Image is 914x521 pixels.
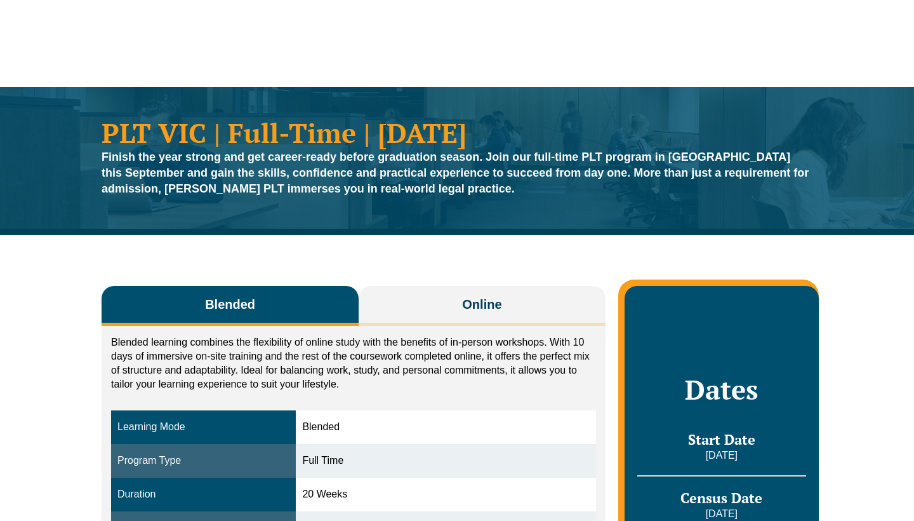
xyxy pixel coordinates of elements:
div: Full Time [302,454,589,468]
div: Duration [117,487,289,502]
p: Blended learning combines the flexibility of online study with the benefits of in-person workshop... [111,335,596,391]
div: Learning Mode [117,420,289,435]
span: Start Date [688,430,755,449]
p: [DATE] [637,507,806,521]
div: Blended [302,420,589,435]
h1: PLT VIC | Full-Time | [DATE] [102,119,812,146]
span: Blended [205,295,255,313]
div: 20 Weeks [302,487,589,502]
strong: Finish the year strong and get career-ready before graduation season. Join our full-time PLT prog... [102,151,809,195]
h2: Dates [637,374,806,405]
div: Program Type [117,454,289,468]
span: Online [462,295,501,313]
span: Census Date [680,489,762,507]
p: [DATE] [637,449,806,463]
